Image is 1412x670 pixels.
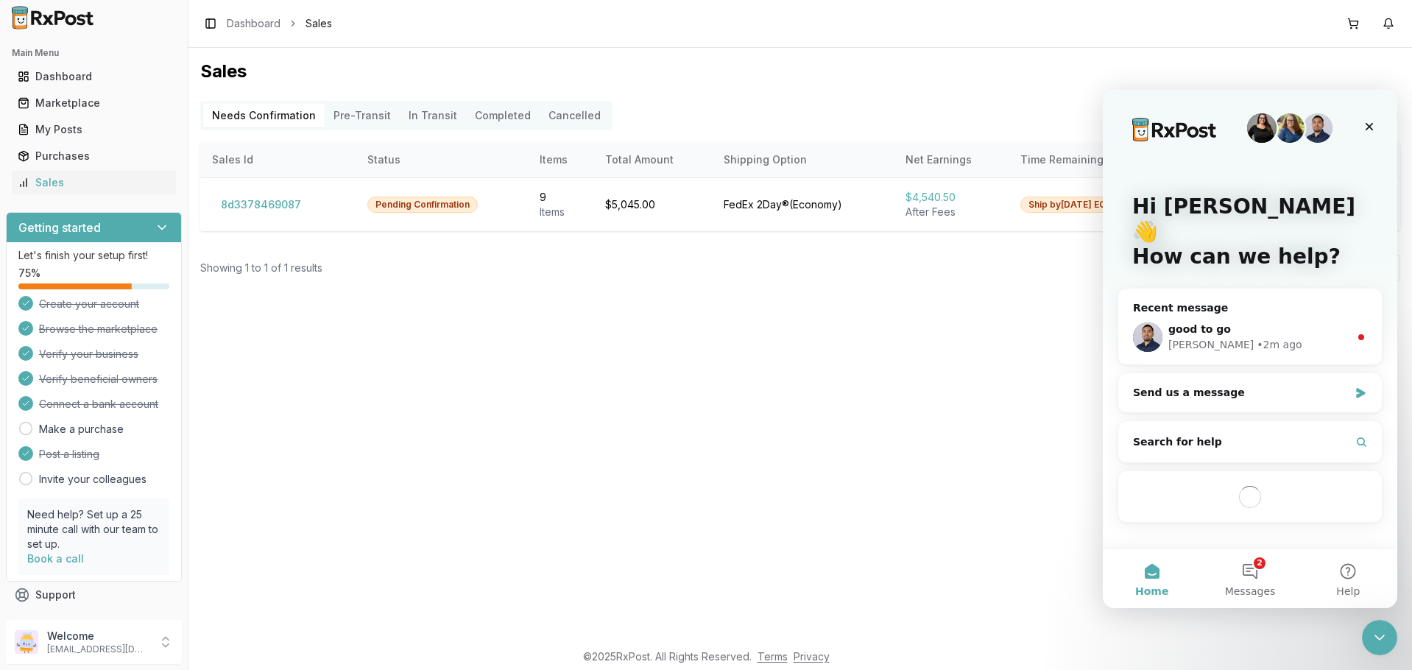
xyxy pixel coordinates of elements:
h1: Sales [200,60,1400,83]
h3: Getting started [18,219,101,236]
button: My Posts [6,118,182,141]
a: Book a call [27,552,84,565]
button: Sales [6,171,182,194]
p: Need help? Set up a 25 minute call with our team to set up. [27,507,160,551]
span: Create your account [39,297,139,311]
button: 8d3378469087 [212,193,310,216]
a: Privacy [794,650,830,663]
th: Items [528,142,594,177]
span: Sales [306,16,332,31]
span: 75 % [18,266,40,281]
button: Needs Confirmation [203,104,325,127]
th: Time Remaining [1009,142,1168,177]
div: Ship by [DATE] EOD [1020,197,1121,213]
div: Item s [540,205,582,219]
div: My Posts [18,122,170,137]
button: In Transit [400,104,466,127]
button: Purchases [6,144,182,168]
a: Terms [758,650,788,663]
a: Invite your colleagues [39,472,147,487]
button: Support [6,582,182,608]
button: Completed [466,104,540,127]
th: Total Amount [593,142,711,177]
span: Post a listing [39,447,99,462]
button: Pre-Transit [325,104,400,127]
div: Showing 1 to 1 of 1 results [200,261,322,275]
a: Dashboard [12,63,176,90]
div: $5,045.00 [605,197,699,212]
button: Cancelled [540,104,610,127]
th: Shipping Option [712,142,894,177]
span: Browse the marketplace [39,322,158,336]
th: Net Earnings [894,142,1009,177]
div: Purchases [18,149,170,163]
th: Status [356,142,527,177]
iframe: Intercom live chat [1362,620,1397,655]
h2: Main Menu [12,47,176,59]
a: Sales [12,169,176,196]
div: Marketplace [18,96,170,110]
img: RxPost Logo [6,6,100,29]
a: Marketplace [12,90,176,116]
p: Let's finish your setup first! [18,248,169,263]
button: Dashboard [6,65,182,88]
a: Make a purchase [39,422,124,437]
a: Purchases [12,143,176,169]
iframe: Intercom live chat [1103,90,1397,608]
a: My Posts [12,116,176,143]
th: Sales Id [200,142,356,177]
span: Verify your business [39,347,138,362]
button: Feedback [6,608,182,635]
img: User avatar [15,630,38,654]
div: 9 [540,190,582,205]
div: Pending Confirmation [367,197,478,213]
div: $4,540.50 [906,190,997,205]
div: Dashboard [18,69,170,84]
nav: breadcrumb [227,16,332,31]
span: Verify beneficial owners [39,372,158,387]
div: After Fees [906,205,997,219]
span: Connect a bank account [39,397,158,412]
button: Marketplace [6,91,182,115]
div: FedEx 2Day® ( Economy ) [724,197,882,212]
p: Welcome [47,629,149,643]
a: Dashboard [227,16,280,31]
p: [EMAIL_ADDRESS][DOMAIN_NAME] [47,643,149,655]
div: Sales [18,175,170,190]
